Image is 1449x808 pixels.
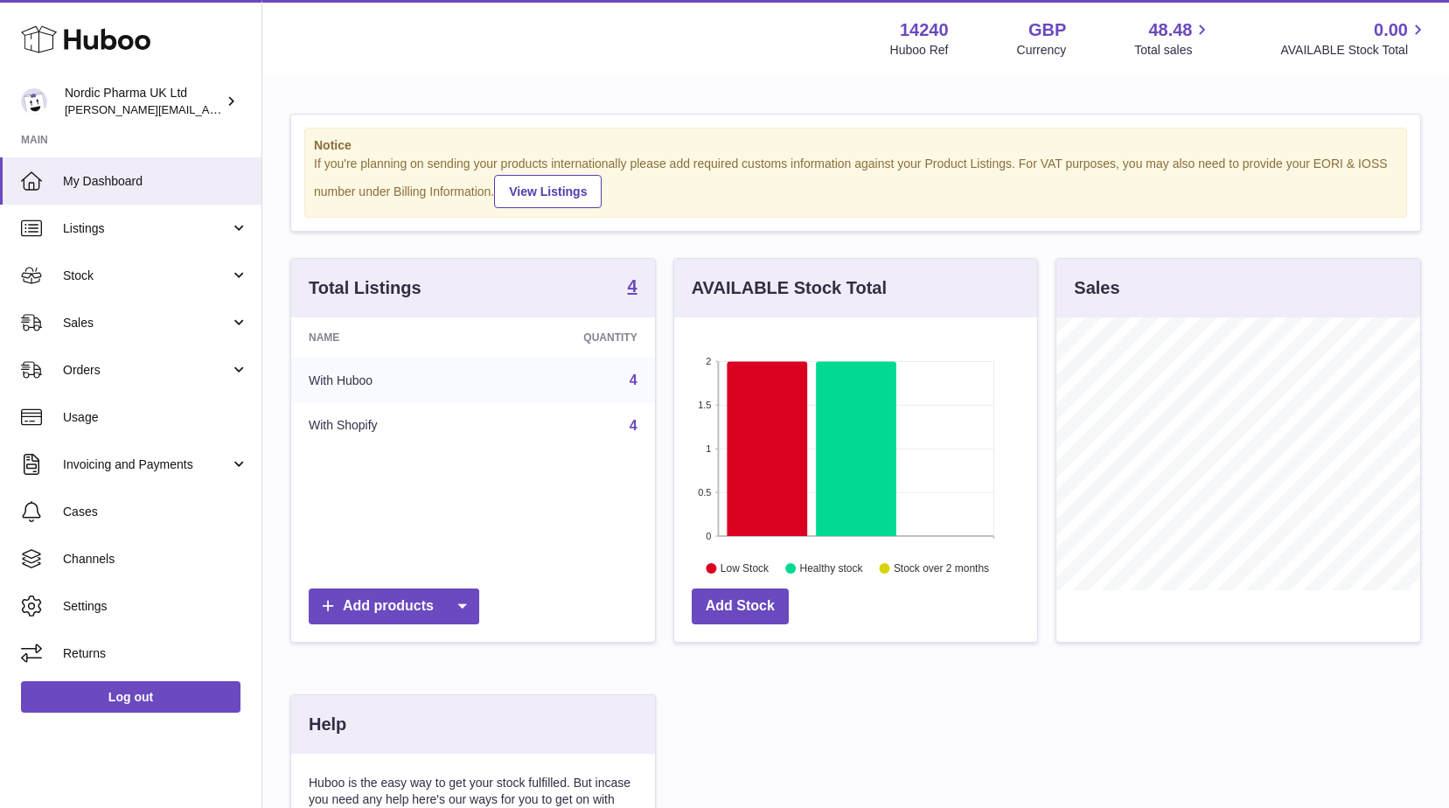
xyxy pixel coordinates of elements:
span: Sales [63,315,230,331]
span: [PERSON_NAME][EMAIL_ADDRESS][DOMAIN_NAME] [65,102,351,116]
span: 48.48 [1148,18,1192,42]
h3: Total Listings [309,276,421,300]
th: Quantity [487,317,655,358]
div: Currency [1017,42,1067,59]
td: With Shopify [291,403,487,449]
a: Log out [21,681,240,713]
span: Cases [63,504,248,520]
text: 0 [706,531,711,541]
div: Huboo Ref [890,42,949,59]
a: Add products [309,589,479,624]
span: Listings [63,220,230,237]
text: Stock over 2 months [894,562,989,575]
span: Returns [63,645,248,662]
a: Add Stock [692,589,789,624]
h3: AVAILABLE Stock Total [692,276,887,300]
span: AVAILABLE Stock Total [1280,42,1428,59]
span: Invoicing and Payments [63,456,230,473]
strong: GBP [1028,18,1066,42]
text: 1.5 [698,400,711,410]
strong: 14240 [900,18,949,42]
span: Stock [63,268,230,284]
a: 4 [630,373,637,387]
img: joe.plant@parapharmdev.com [21,88,47,115]
a: 48.48 Total sales [1134,18,1212,59]
span: Settings [63,598,248,615]
strong: 4 [628,277,637,295]
h3: Help [309,713,346,736]
a: 4 [628,277,637,298]
strong: Notice [314,137,1397,154]
text: 0.5 [698,487,711,498]
div: Nordic Pharma UK Ltd [65,85,222,118]
span: Orders [63,362,230,379]
h3: Sales [1074,276,1119,300]
a: 0.00 AVAILABLE Stock Total [1280,18,1428,59]
a: View Listings [494,175,602,208]
text: Low Stock [721,562,770,575]
span: Channels [63,551,248,568]
a: 4 [630,418,637,433]
span: My Dashboard [63,173,248,190]
td: With Huboo [291,358,487,403]
span: Usage [63,409,248,426]
span: Total sales [1134,42,1212,59]
text: 1 [706,443,711,454]
span: 0.00 [1374,18,1408,42]
text: 2 [706,356,711,366]
th: Name [291,317,487,358]
text: Healthy stock [799,562,863,575]
div: If you're planning on sending your products internationally please add required customs informati... [314,156,1397,208]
